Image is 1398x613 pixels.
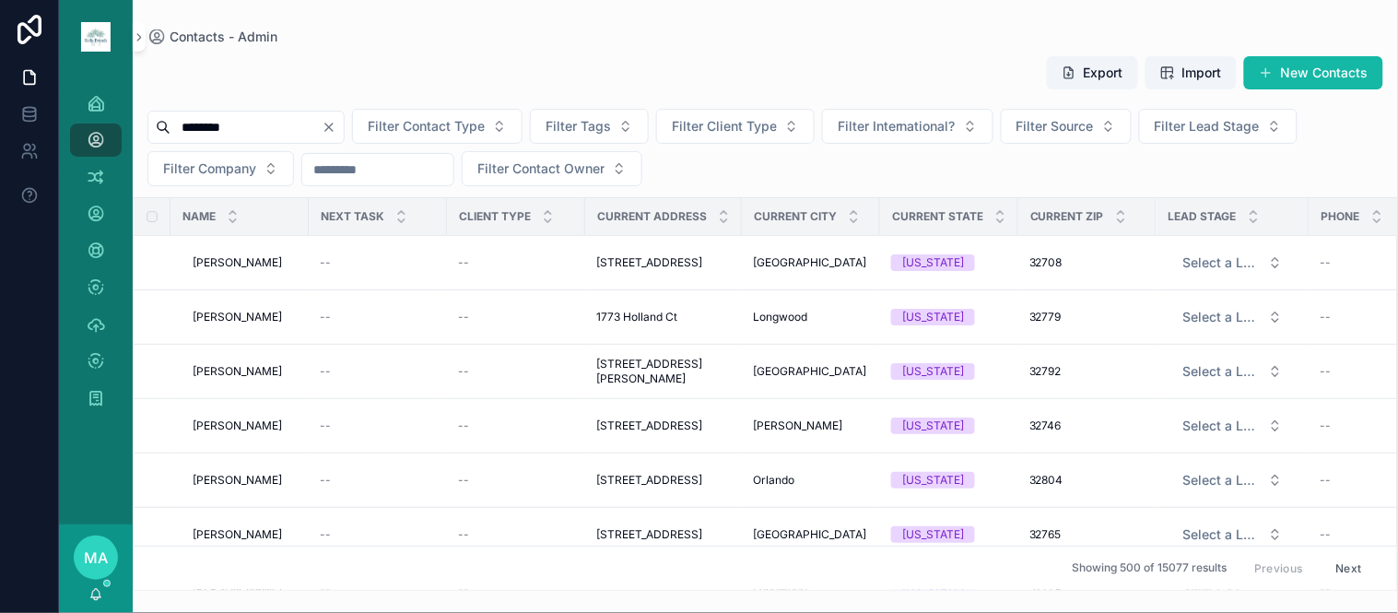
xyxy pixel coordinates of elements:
[753,364,866,379] span: [GEOGRAPHIC_DATA]
[320,364,436,379] a: --
[596,473,702,488] span: [STREET_ADDRESS]
[1029,473,1063,488] span: 32804
[1168,463,1298,498] a: Select Button
[596,255,702,270] span: [STREET_ADDRESS]
[1029,527,1145,542] a: 32765
[1321,310,1332,324] span: --
[753,364,869,379] a: [GEOGRAPHIC_DATA]
[458,418,574,433] a: --
[1029,255,1145,270] a: 32708
[193,473,298,488] a: [PERSON_NAME]
[193,364,282,379] span: [PERSON_NAME]
[902,363,964,380] div: [US_STATE]
[1047,56,1138,89] button: Export
[458,364,469,379] span: --
[459,209,531,224] span: Client Type
[1183,253,1261,272] span: Select a Lead Stage
[753,527,869,542] a: [GEOGRAPHIC_DATA]
[84,547,108,569] span: MA
[891,526,1007,543] a: [US_STATE]
[1322,209,1360,224] span: Phone
[193,255,298,270] a: [PERSON_NAME]
[1321,418,1332,433] span: --
[1321,473,1332,488] span: --
[193,418,298,433] a: [PERSON_NAME]
[753,255,866,270] span: [GEOGRAPHIC_DATA]
[753,310,807,324] span: Longwood
[320,310,436,324] a: --
[320,527,331,542] span: --
[1168,300,1298,335] a: Select Button
[546,117,611,136] span: Filter Tags
[1029,418,1062,433] span: 32746
[1029,418,1145,433] a: 32746
[320,255,331,270] span: --
[352,109,523,144] button: Select Button
[891,363,1007,380] a: [US_STATE]
[1016,117,1094,136] span: Filter Source
[458,364,574,379] a: --
[1183,362,1261,381] span: Select a Lead Stage
[1169,301,1298,334] button: Select Button
[1029,310,1062,324] span: 32779
[193,473,282,488] span: [PERSON_NAME]
[458,473,469,488] span: --
[193,310,298,324] a: [PERSON_NAME]
[1001,109,1132,144] button: Select Button
[1182,64,1222,82] span: Import
[1183,471,1261,489] span: Select a Lead Stage
[1323,554,1375,583] button: Next
[596,310,731,324] a: 1773 Holland Ct
[193,527,298,542] a: [PERSON_NAME]
[477,159,605,178] span: Filter Contact Owner
[1145,56,1237,89] button: Import
[902,472,964,489] div: [US_STATE]
[753,255,869,270] a: [GEOGRAPHIC_DATA]
[1029,473,1145,488] a: 32804
[1029,364,1062,379] span: 32792
[1168,517,1298,552] a: Select Button
[754,209,837,224] span: Current City
[458,418,469,433] span: --
[193,364,298,379] a: [PERSON_NAME]
[320,255,436,270] a: --
[1183,308,1261,326] span: Select a Lead Stage
[891,254,1007,271] a: [US_STATE]
[170,28,277,46] span: Contacts - Admin
[182,209,216,224] span: Name
[596,418,731,433] a: [STREET_ADDRESS]
[596,357,731,386] a: [STREET_ADDRESS][PERSON_NAME]
[753,418,869,433] a: [PERSON_NAME]
[656,109,815,144] button: Select Button
[1168,245,1298,280] a: Select Button
[322,120,344,135] button: Clear
[193,310,282,324] span: [PERSON_NAME]
[458,527,574,542] a: --
[902,254,964,271] div: [US_STATE]
[891,472,1007,489] a: [US_STATE]
[1321,527,1332,542] span: --
[596,310,677,324] span: 1773 Holland Ct
[320,418,331,433] span: --
[193,255,282,270] span: [PERSON_NAME]
[753,473,869,488] a: Orlando
[1169,464,1298,497] button: Select Button
[320,364,331,379] span: --
[1183,417,1261,435] span: Select a Lead Stage
[1321,364,1332,379] span: --
[1029,310,1145,324] a: 32779
[530,109,649,144] button: Select Button
[596,473,731,488] a: [STREET_ADDRESS]
[1072,561,1227,576] span: Showing 500 of 15077 results
[1139,109,1298,144] button: Select Button
[902,526,964,543] div: [US_STATE]
[1183,525,1261,544] span: Select a Lead Stage
[1030,209,1104,224] span: Current Zip
[1244,56,1383,89] button: New Contacts
[1168,408,1298,443] a: Select Button
[458,255,574,270] a: --
[462,151,642,186] button: Select Button
[458,527,469,542] span: --
[597,209,707,224] span: Current Address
